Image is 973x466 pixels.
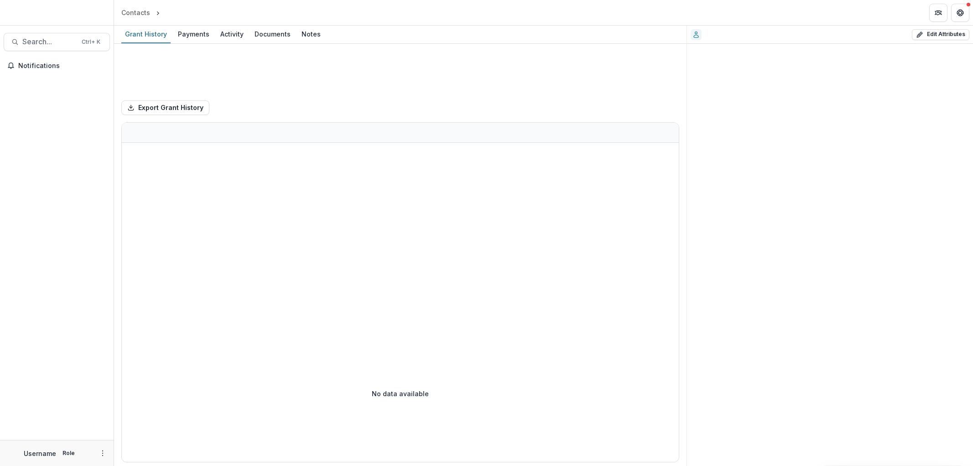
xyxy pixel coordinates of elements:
[217,27,247,41] div: Activity
[60,449,78,457] p: Role
[4,33,110,51] button: Search...
[174,26,213,43] a: Payments
[912,29,969,40] button: Edit Attributes
[372,389,429,398] p: No data available
[22,37,76,46] span: Search...
[951,4,969,22] button: Get Help
[174,27,213,41] div: Payments
[118,6,154,19] a: Contacts
[121,100,209,115] button: Export Grant History
[80,37,102,47] div: Ctrl + K
[121,26,171,43] a: Grant History
[298,26,324,43] a: Notes
[251,27,294,41] div: Documents
[929,4,947,22] button: Partners
[298,27,324,41] div: Notes
[4,58,110,73] button: Notifications
[24,449,56,458] p: Username
[121,8,150,17] div: Contacts
[97,448,108,459] button: More
[217,26,247,43] a: Activity
[118,6,201,19] nav: breadcrumb
[121,27,171,41] div: Grant History
[251,26,294,43] a: Documents
[18,62,106,70] span: Notifications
